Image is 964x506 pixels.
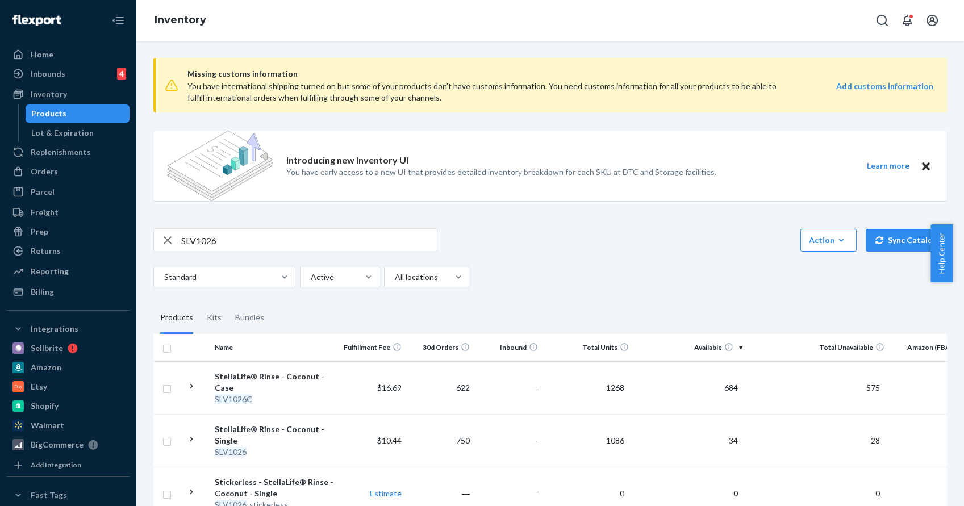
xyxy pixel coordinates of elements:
[167,131,273,201] img: new-reports-banner-icon.82668bd98b6a51aee86340f2a7b77ae3.png
[7,397,130,415] a: Shopify
[26,124,130,142] a: Lot & Expiration
[107,9,130,32] button: Close Navigation
[31,286,54,298] div: Billing
[26,104,130,123] a: Products
[531,488,538,498] span: —
[7,416,130,434] a: Walmart
[896,9,919,32] button: Open notifications
[210,334,338,361] th: Name
[474,334,542,361] th: Inbound
[215,476,333,499] div: Stickerless - StellaLife® Rinse - Coconut - Single
[31,186,55,198] div: Parcel
[310,271,311,283] input: Active
[7,436,130,454] a: BigCommerce
[7,378,130,396] a: Etsy
[809,235,848,246] div: Action
[31,68,65,80] div: Inbounds
[145,4,215,37] ol: breadcrumbs
[7,223,130,241] a: Prep
[7,242,130,260] a: Returns
[31,89,67,100] div: Inventory
[181,229,437,252] input: Search inventory by name or sku
[394,271,395,283] input: All locations
[406,361,474,414] td: 622
[919,159,933,173] button: Close
[31,127,94,139] div: Lot & Expiration
[7,458,130,472] a: Add Integration
[31,147,91,158] div: Replenishments
[862,383,884,392] span: 575
[7,283,130,301] a: Billing
[836,81,933,91] strong: Add customs information
[836,81,933,103] a: Add customs information
[155,14,206,26] a: Inventory
[7,183,130,201] a: Parcel
[117,68,126,80] div: 4
[370,488,402,498] a: Estimate
[531,436,538,445] span: —
[871,488,884,498] span: 0
[31,420,64,431] div: Walmart
[7,85,130,103] a: Inventory
[7,262,130,281] a: Reporting
[215,424,333,446] div: StellaLife® Rinse - Coconut - Single
[747,334,889,361] th: Total Unavailable
[31,323,78,334] div: Integrations
[235,302,264,334] div: Bundles
[31,490,67,501] div: Fast Tags
[7,65,130,83] a: Inbounds4
[31,207,59,218] div: Freight
[7,143,130,161] a: Replenishments
[406,334,474,361] th: 30d Orders
[602,436,629,445] span: 1086
[31,400,59,412] div: Shopify
[377,436,402,445] span: $10.44
[859,159,916,173] button: Learn more
[215,394,252,404] em: SLV1026C
[338,334,406,361] th: Fulfillment Fee
[7,203,130,221] a: Freight
[31,245,61,257] div: Returns
[12,15,61,26] img: Flexport logo
[724,436,742,445] span: 34
[31,166,58,177] div: Orders
[866,229,947,252] button: Sync Catalog
[31,108,66,119] div: Products
[31,439,84,450] div: BigCommerce
[7,45,130,64] a: Home
[602,383,629,392] span: 1268
[286,154,408,167] p: Introducing new Inventory UI
[31,266,69,277] div: Reporting
[7,486,130,504] button: Fast Tags
[31,342,63,354] div: Sellbrite
[921,9,944,32] button: Open account menu
[187,81,784,103] div: You have international shipping turned on but some of your products don’t have customs informatio...
[615,488,629,498] span: 0
[215,371,333,394] div: StellaLife® Rinse - Coconut - Case
[31,49,53,60] div: Home
[187,67,933,81] span: Missing customs information
[800,229,857,252] button: Action
[31,460,81,470] div: Add Integration
[7,320,130,338] button: Integrations
[31,381,47,392] div: Etsy
[31,362,61,373] div: Amazon
[542,334,633,361] th: Total Units
[7,358,130,377] a: Amazon
[31,226,48,237] div: Prep
[377,383,402,392] span: $16.69
[7,162,130,181] a: Orders
[871,9,894,32] button: Open Search Box
[531,383,538,392] span: —
[406,414,474,467] td: 750
[930,224,953,282] button: Help Center
[720,383,742,392] span: 684
[163,271,164,283] input: Standard
[160,302,193,334] div: Products
[729,488,742,498] span: 0
[633,334,747,361] th: Available
[890,472,953,500] iframe: Opens a widget where you can chat to one of our agents
[866,436,884,445] span: 28
[7,339,130,357] a: Sellbrite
